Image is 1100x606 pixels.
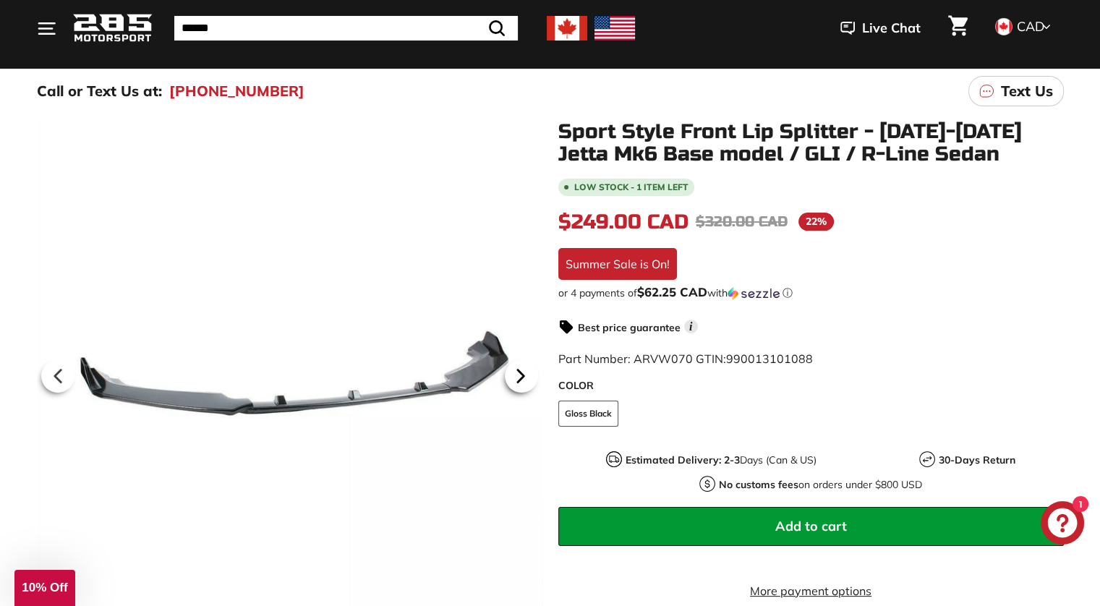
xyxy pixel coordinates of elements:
span: Add to cart [775,518,847,534]
a: Cart [939,4,976,53]
span: Part Number: ARVW070 GTIN: [558,351,813,366]
a: More payment options [558,582,1064,599]
p: Text Us [1001,80,1053,102]
button: Live Chat [822,10,939,46]
span: CAD [1017,18,1044,35]
span: i [684,320,698,333]
p: on orders under $800 USD [719,477,922,492]
strong: Estimated Delivery: 2-3 [626,453,740,466]
button: Add to cart [558,507,1064,546]
div: 10% Off [14,570,75,606]
div: or 4 payments of$62.25 CADwithSezzle Click to learn more about Sezzle [558,286,1064,300]
h1: Sport Style Front Lip Splitter - [DATE]-[DATE] Jetta Mk6 Base model / GLI / R-Line Sedan [558,121,1064,166]
img: Sezzle [728,287,780,300]
div: Summer Sale is On! [558,248,677,280]
strong: No customs fees [719,478,798,491]
a: [PHONE_NUMBER] [169,80,304,102]
input: Search [174,16,518,40]
p: Call or Text Us at: [37,80,162,102]
span: $320.00 CAD [696,213,788,231]
div: or 4 payments of with [558,286,1064,300]
strong: Best price guarantee [578,321,681,334]
label: COLOR [558,378,1064,393]
img: Logo_285_Motorsport_areodynamics_components [73,12,153,46]
a: Text Us [968,76,1064,106]
span: 22% [798,213,834,231]
span: 990013101088 [726,351,813,366]
span: Low stock - 1 item left [574,183,688,192]
span: 10% Off [22,581,67,594]
inbox-online-store-chat: Shopify online store chat [1036,501,1088,548]
span: $62.25 CAD [637,284,707,299]
strong: 30-Days Return [939,453,1015,466]
span: Live Chat [862,19,921,38]
span: $249.00 CAD [558,210,688,234]
p: Days (Can & US) [626,453,817,468]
